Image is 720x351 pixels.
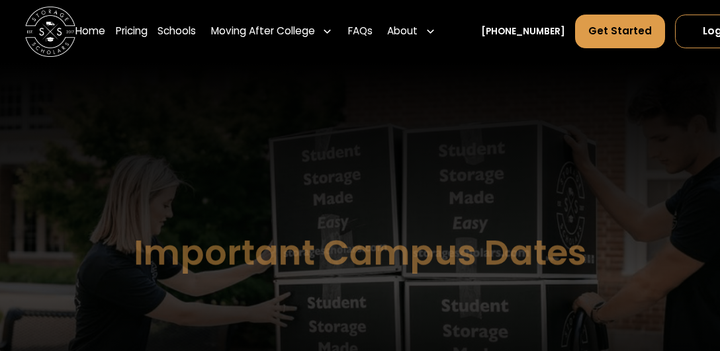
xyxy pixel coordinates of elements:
div: Moving After College [206,14,337,49]
div: About [387,24,418,39]
h1: Important Campus Dates [134,233,587,272]
a: FAQs [348,14,373,49]
a: Pricing [116,14,148,49]
a: home [25,7,75,57]
div: About [382,14,441,49]
a: Home [75,14,105,49]
a: Schools [157,14,196,49]
div: Moving After College [211,24,315,39]
a: Get Started [575,15,665,49]
a: [PHONE_NUMBER] [481,25,565,38]
img: Storage Scholars main logo [25,7,75,57]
